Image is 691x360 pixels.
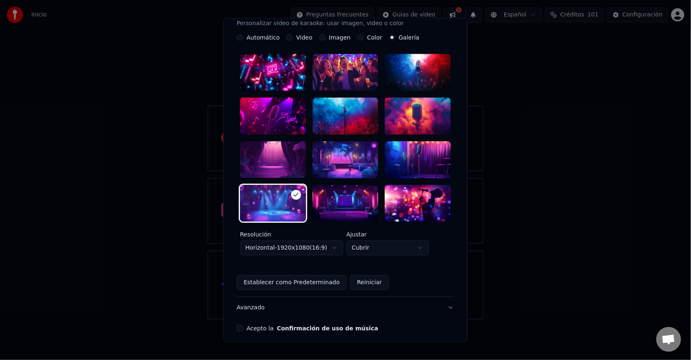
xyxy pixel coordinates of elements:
[247,35,280,40] label: Automático
[367,35,383,40] label: Color
[237,34,454,297] div: VideoPersonalizar video de karaoke: usar imagen, video o color
[296,35,313,40] label: Video
[350,275,389,290] button: Reiniciar
[247,325,378,331] label: Acepto la
[399,35,419,40] label: Galería
[329,35,351,40] label: Imagen
[237,297,454,318] button: Avanzado
[240,231,343,237] label: Resolución
[237,275,347,290] button: Establecer como Predeterminado
[277,325,378,331] button: Acepto la
[346,231,429,237] label: Ajustar
[237,19,404,28] p: Personalizar video de karaoke: usar imagen, video o color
